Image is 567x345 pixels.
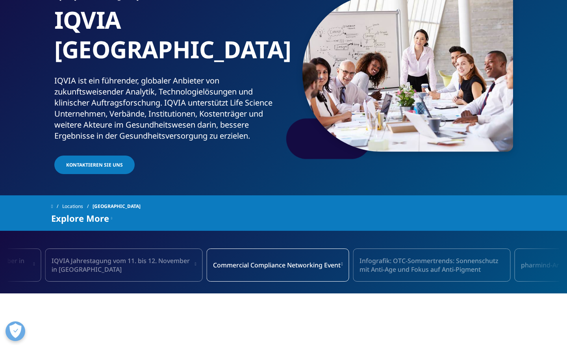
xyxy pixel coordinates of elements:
button: Open Preferences [6,321,25,341]
div: 2 / 8 [207,249,349,282]
div: 1 / 8 [45,249,203,282]
a: Infografik: OTC-Sommertrends: Sonnenschutz mit Anti-Age und Fokus auf Anti-Pigment [353,249,511,282]
div: IQVIA ist ein führender, globaler Anbieter von zukunftsweisender Analytik, Technologielösungen un... [54,75,281,141]
div: 3 / 8 [353,249,511,282]
span: Commercial Compliance Networking Event [213,261,341,269]
span: Explore More [51,213,109,223]
a: IQVIA Jahrestagung vom 11. bis 12. November in [GEOGRAPHIC_DATA] [45,249,203,282]
a: Locations [62,199,93,213]
span: Infografik: OTC-Sommertrends: Sonnenschutz mit Anti-Age und Fokus auf Anti-Pigment [359,256,504,274]
h1: IQVIA [GEOGRAPHIC_DATA] [54,5,281,75]
a: Kontaktieren Sie uns [54,156,135,174]
a: Commercial Compliance Networking Event [207,249,349,282]
span: Kontaktieren Sie uns [66,161,123,168]
span: [GEOGRAPHIC_DATA] [93,199,141,213]
span: IQVIA Jahrestagung vom 11. bis 12. November in [GEOGRAPHIC_DATA] [52,256,194,274]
